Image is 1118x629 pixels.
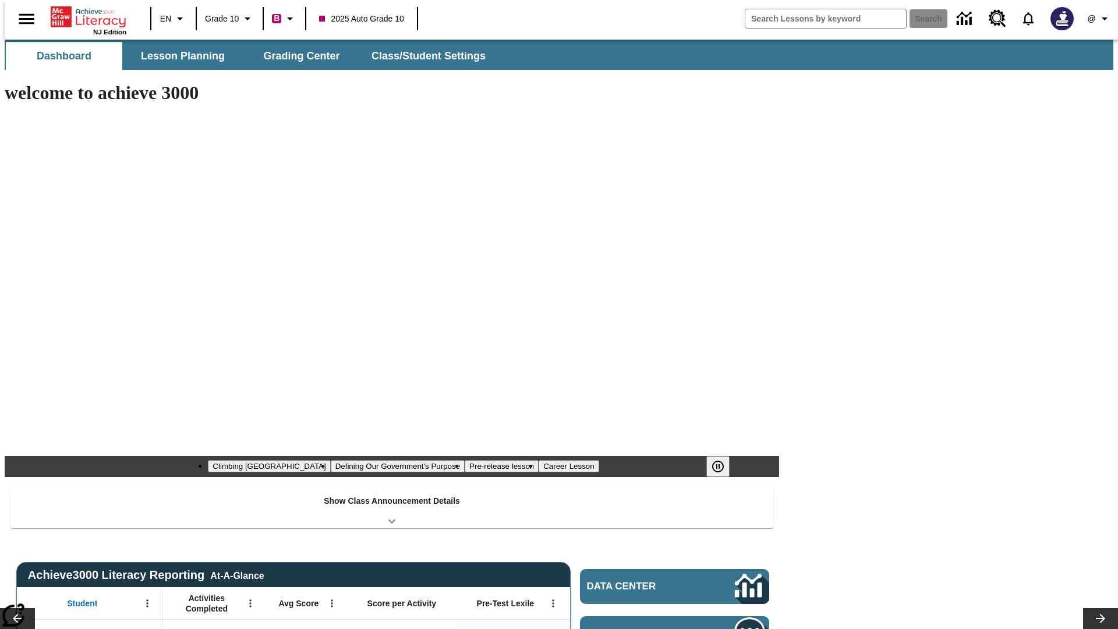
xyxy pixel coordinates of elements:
span: 2025 Auto Grade 10 [319,13,404,25]
a: Data Center [580,569,769,604]
button: Profile/Settings [1081,8,1118,29]
button: Lesson carousel, Next [1083,608,1118,629]
button: Slide 3 Pre-release lesson [465,460,539,472]
div: Home [51,4,126,36]
span: @ [1087,13,1095,25]
button: Pause [706,456,730,477]
span: Data Center [587,581,696,592]
span: Student [67,598,97,609]
div: Show Class Announcement Details [10,488,773,528]
div: Pause [706,456,741,477]
button: Grade: Grade 10, Select a grade [200,8,259,29]
span: B [274,11,279,26]
a: Home [51,5,126,29]
span: Score per Activity [367,598,437,609]
span: Achieve3000 Literacy Reporting [28,568,264,582]
p: Show Class Announcement Details [324,495,460,507]
button: Open Menu [242,595,259,612]
button: Grading Center [243,42,360,70]
button: Slide 4 Career Lesson [539,460,599,472]
span: Pre-Test Lexile [477,598,535,609]
button: Class/Student Settings [362,42,495,70]
h1: welcome to achieve 3000 [5,82,779,104]
div: At-A-Glance [210,568,264,581]
button: Open Menu [323,595,341,612]
span: EN [160,13,171,25]
button: Slide 2 Defining Our Government's Purpose [331,460,465,472]
button: Open side menu [9,2,44,36]
span: Grade 10 [205,13,239,25]
button: Boost Class color is violet red. Change class color [267,8,302,29]
div: SubNavbar [5,42,496,70]
span: Activities Completed [168,593,245,614]
button: Lesson Planning [125,42,241,70]
button: Slide 1 Climbing Mount Tai [208,460,330,472]
button: Dashboard [6,42,122,70]
a: Data Center [950,3,982,35]
input: search field [745,9,906,28]
a: Notifications [1013,3,1043,34]
div: SubNavbar [5,40,1113,70]
span: NJ Edition [93,29,126,36]
a: Resource Center, Will open in new tab [982,3,1013,34]
button: Language: EN, Select a language [155,8,192,29]
button: Open Menu [544,595,562,612]
span: Avg Score [278,598,319,609]
img: Avatar [1050,7,1074,30]
button: Open Menu [139,595,156,612]
button: Select a new avatar [1043,3,1081,34]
